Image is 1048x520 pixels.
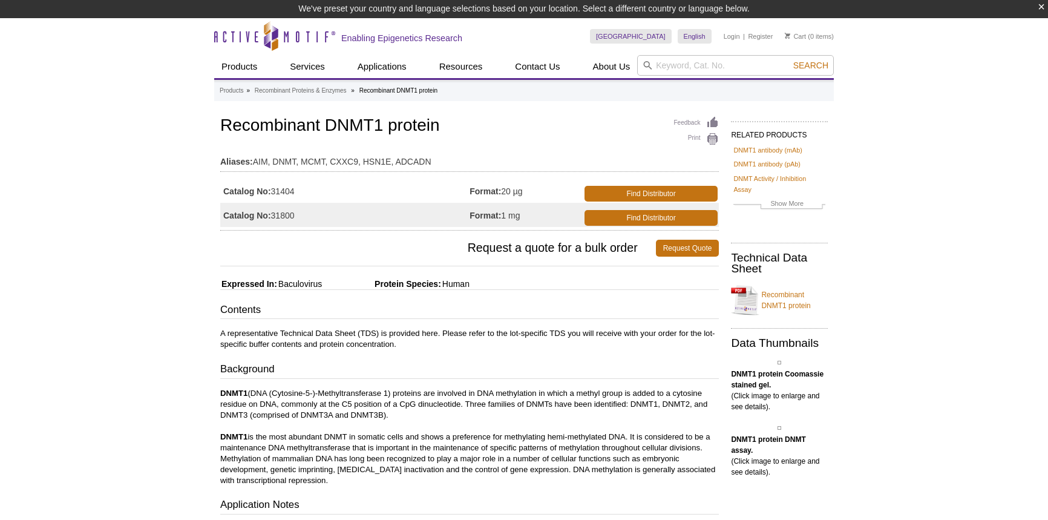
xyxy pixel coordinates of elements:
li: » [246,87,250,94]
strong: Aliases: [220,156,253,167]
a: Find Distributor [585,186,718,202]
b: DNMT1 protein DNMT assay. [731,435,805,455]
strong: DNMT1 [220,389,247,398]
a: Recombinant Proteins & Enzymes [255,85,347,96]
h2: Enabling Epigenetics Research [341,33,462,44]
strong: Catalog No: [223,210,271,221]
b: DNMT1 protein Coomassie stained gel. [731,370,824,389]
a: DNMT1 antibody (mAb) [733,145,802,156]
td: 31404 [220,179,470,203]
p: (Click image to enlarge and see details). [731,434,828,478]
a: Products [214,55,264,78]
a: DNMT1 antibody (pAb) [733,159,800,169]
li: » [351,87,355,94]
a: Request Quote [656,240,719,257]
a: Find Distributor [585,210,718,226]
a: Print [673,133,719,146]
span: Baculovirus [277,279,322,289]
a: Register [748,32,773,41]
a: Resources [432,55,490,78]
img: DNMT1 protein DNMT assay [778,426,781,430]
li: Recombinant DNMT1 protein [359,87,438,94]
span: Human [441,279,470,289]
strong: Format: [470,186,501,197]
a: Services [283,55,332,78]
h1: Recombinant DNMT1 protein [220,116,719,137]
h3: Application Notes [220,498,719,515]
img: Your Cart [785,33,790,39]
h2: Data Thumbnails [731,338,828,349]
strong: Catalog No: [223,186,271,197]
a: English [678,29,712,44]
input: Keyword, Cat. No. [637,55,834,76]
a: Contact Us [508,55,567,78]
p: A representative Technical Data Sheet (TDS) is provided here. Please refer to the lot-specific TD... [220,328,719,350]
h3: Contents [220,303,719,320]
td: 20 µg [470,179,581,203]
li: (0 items) [785,29,834,44]
img: DNMT1 protein Coomassie gel [778,361,781,364]
a: Feedback [673,116,719,130]
td: 1 mg [470,203,581,227]
td: 31800 [220,203,470,227]
a: Cart [785,32,806,41]
span: Expressed In: [220,279,277,289]
td: AIM, DNMT, MCMT, CXXC9, HSN1E, ADCADN [220,149,719,168]
button: Search [790,60,832,71]
li: | [743,29,745,44]
a: Products [220,85,243,96]
a: [GEOGRAPHIC_DATA] [590,29,672,44]
span: Search [793,61,828,70]
a: Recombinant DNMT1 protein [731,282,828,318]
a: About Us [586,55,638,78]
h2: RELATED PRODUCTS [731,121,828,143]
span: Protein Species: [324,279,441,289]
a: Login [724,32,740,41]
strong: DNMT1 [220,432,247,441]
h2: Technical Data Sheet [731,252,828,274]
a: Applications [350,55,414,78]
h3: Background [220,362,719,379]
a: DNMT Activity / Inhibition Assay [733,173,825,195]
span: Request a quote for a bulk order [220,240,656,257]
strong: Format: [470,210,501,221]
p: (DNA (Cytosine-5-)-Methyltransferase 1) proteins are involved in DNA methylation in which a methy... [220,388,719,486]
p: (Click image to enlarge and see details). [731,369,828,412]
a: Show More [733,198,825,212]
